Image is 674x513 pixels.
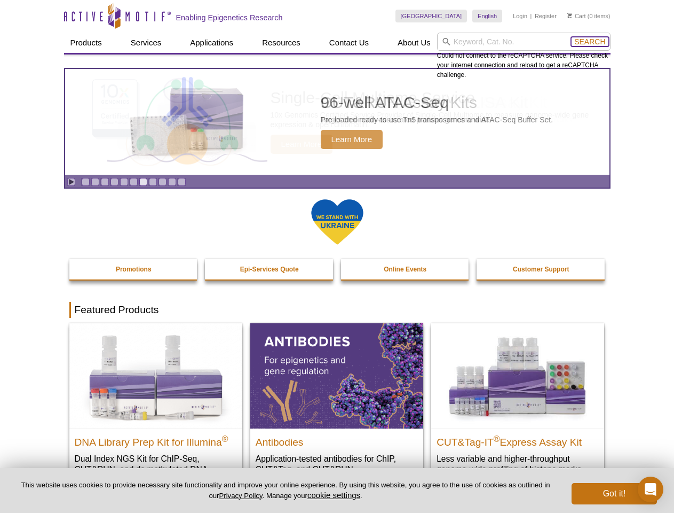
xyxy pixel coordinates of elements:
img: Your Cart [567,13,572,18]
a: Customer Support [477,259,606,279]
a: Go to slide 5 [120,178,128,186]
a: Applications [184,33,240,53]
p: This website uses cookies to provide necessary site functionality and improve your online experie... [17,480,554,501]
h2: DNA Library Prep Kit for Illumina [75,432,237,448]
p: Application-tested antibodies for ChIP, CUT&Tag, and CUT&RUN. [256,453,418,475]
a: Go to slide 10 [168,178,176,186]
a: All Antibodies Antibodies Application-tested antibodies for ChIP, CUT&Tag, and CUT&RUN. [250,323,423,485]
a: Login [513,12,527,20]
a: Go to slide 6 [130,178,138,186]
h2: CUT&Tag-IT Express Assay Kit [437,432,599,448]
img: All Antibodies [250,323,423,428]
span: Search [574,37,605,46]
img: DNA Library Prep Kit for Illumina [69,323,242,428]
h2: Enabling Epigenetics Research [176,13,283,22]
div: Open Intercom Messenger [638,477,663,502]
a: Products [64,33,108,53]
button: cookie settings [307,491,360,500]
a: Epi-Services Quote [205,259,334,279]
a: Register [535,12,557,20]
a: Services [124,33,168,53]
a: Contact Us [323,33,375,53]
img: We Stand With Ukraine [311,198,364,246]
li: | [530,10,532,22]
a: Toggle autoplay [67,178,75,186]
sup: ® [222,434,228,443]
h2: Featured Products [69,302,605,318]
a: Promotions [69,259,199,279]
li: (0 items) [567,10,610,22]
a: Go to slide 3 [101,178,109,186]
a: Go to slide 2 [91,178,99,186]
article: 96-well ATAC-Seq [65,69,609,175]
a: CUT&Tag-IT® Express Assay Kit CUT&Tag-IT®Express Assay Kit Less variable and higher-throughput ge... [431,323,604,485]
div: Could not connect to the reCAPTCHA service. Please check your internet connection and reload to g... [437,33,610,80]
a: Go to slide 1 [82,178,90,186]
a: Go to slide 9 [158,178,166,186]
strong: Online Events [384,266,426,273]
strong: Epi-Services Quote [240,266,299,273]
h2: 96-well ATAC-Seq [321,95,553,111]
p: Less variable and higher-throughput genome-wide profiling of histone marks​. [437,453,599,475]
h2: Antibodies [256,432,418,448]
img: Active Motif Kit photo [121,82,254,162]
p: Dual Index NGS Kit for ChIP-Seq, CUT&RUN, and ds methylated DNA assays. [75,453,237,486]
sup: ® [494,434,500,443]
a: Go to slide 11 [178,178,186,186]
a: DNA Library Prep Kit for Illumina DNA Library Prep Kit for Illumina® Dual Index NGS Kit for ChIP-... [69,323,242,496]
img: CUT&Tag-IT® Express Assay Kit [431,323,604,428]
p: Pre-loaded ready-to-use Tn5 transposomes and ATAC-Seq Buffer Set. [321,115,553,125]
a: English [472,10,502,22]
a: Online Events [341,259,470,279]
button: Got it! [572,483,657,504]
input: Keyword, Cat. No. [437,33,610,51]
a: Privacy Policy [219,492,262,500]
button: Search [571,37,608,46]
a: Resources [256,33,307,53]
strong: Customer Support [513,266,569,273]
a: About Us [391,33,437,53]
a: Go to slide 8 [149,178,157,186]
span: Learn More [321,130,383,149]
a: Go to slide 7 [139,178,147,186]
a: [GEOGRAPHIC_DATA] [395,10,467,22]
a: Active Motif Kit photo 96-well ATAC-Seq Pre-loaded ready-to-use Tn5 transposomes and ATAC-Seq Buf... [65,69,609,175]
strong: Promotions [116,266,152,273]
a: Go to slide 4 [110,178,118,186]
a: Cart [567,12,586,20]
